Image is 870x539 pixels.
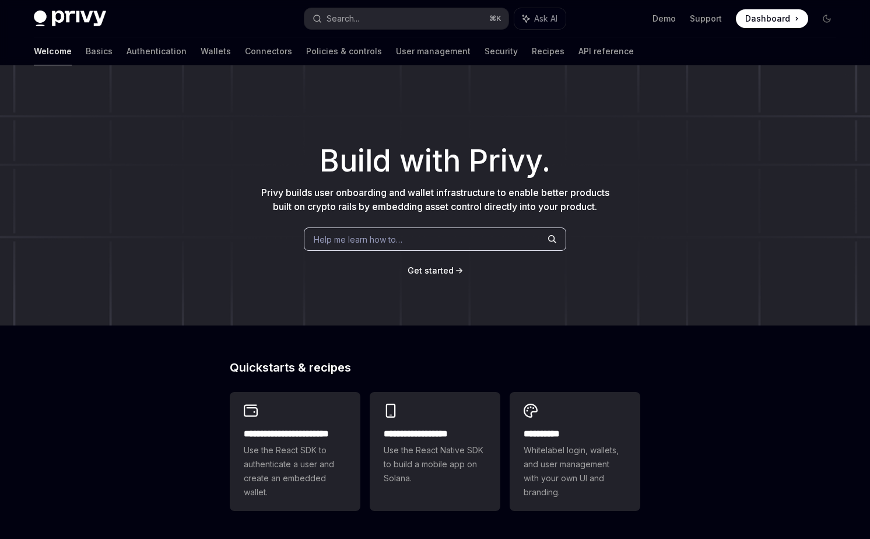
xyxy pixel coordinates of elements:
[261,187,609,212] span: Privy builds user onboarding and wallet infrastructure to enable better products built on crypto ...
[34,10,106,27] img: dark logo
[408,265,454,276] a: Get started
[578,37,634,65] a: API reference
[245,37,292,65] a: Connectors
[736,9,808,28] a: Dashboard
[408,265,454,275] span: Get started
[304,8,508,29] button: Search...⌘K
[314,233,402,246] span: Help me learn how to…
[818,9,836,28] button: Toggle dark mode
[745,13,790,24] span: Dashboard
[320,150,550,171] span: Build with Privy.
[396,37,471,65] a: User management
[327,12,359,26] div: Search...
[230,362,351,373] span: Quickstarts & recipes
[485,37,518,65] a: Security
[653,13,676,24] a: Demo
[524,443,626,499] span: Whitelabel login, wallets, and user management with your own UI and branding.
[489,14,501,23] span: ⌘ K
[34,37,72,65] a: Welcome
[201,37,231,65] a: Wallets
[86,37,113,65] a: Basics
[306,37,382,65] a: Policies & controls
[514,8,566,29] button: Ask AI
[690,13,722,24] a: Support
[534,13,557,24] span: Ask AI
[127,37,187,65] a: Authentication
[370,392,500,511] a: **** **** **** ***Use the React Native SDK to build a mobile app on Solana.
[510,392,640,511] a: **** *****Whitelabel login, wallets, and user management with your own UI and branding.
[244,443,346,499] span: Use the React SDK to authenticate a user and create an embedded wallet.
[532,37,564,65] a: Recipes
[384,443,486,485] span: Use the React Native SDK to build a mobile app on Solana.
